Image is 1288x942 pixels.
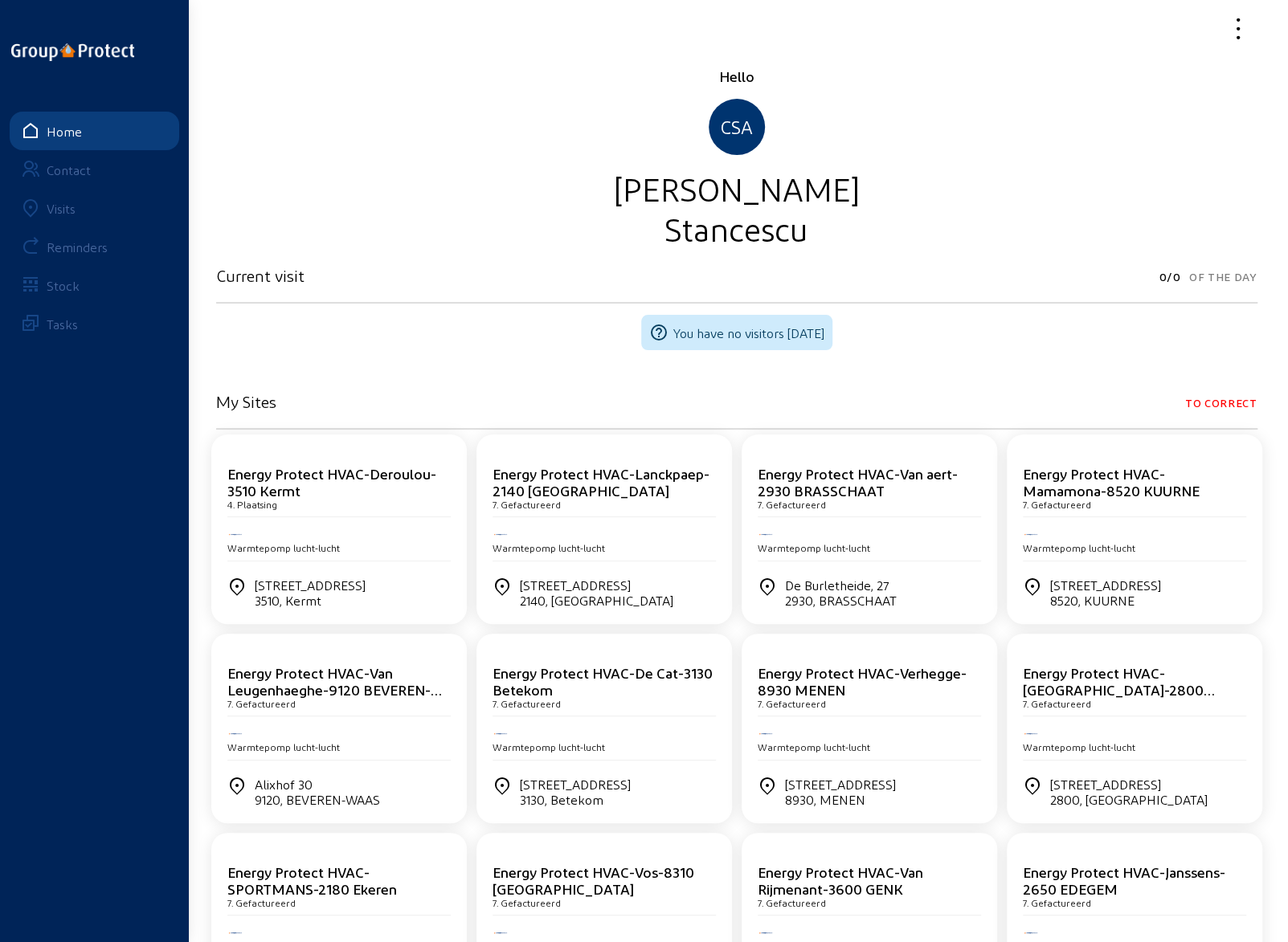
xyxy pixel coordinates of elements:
div: 2930, BRASSCHAAT [785,593,897,608]
a: Visits [10,189,179,227]
span: Warmtepomp lucht-lucht [493,741,605,752]
a: Reminders [10,227,179,266]
span: Warmtepomp lucht-lucht [1023,741,1135,752]
cam-card-subtitle: 4. Plaatsing [227,499,277,510]
div: [PERSON_NAME] [216,168,1257,208]
div: 9120, BEVEREN-WAAS [255,792,380,807]
span: Warmtepomp lucht-lucht [758,741,870,752]
div: Tasks [47,316,78,332]
h3: My Sites [216,392,276,411]
cam-card-subtitle: 7. Gefactureerd [1023,698,1091,709]
span: 0/0 [1159,266,1180,288]
a: Stock [10,266,179,304]
img: Energy Protect HVAC [1023,532,1039,536]
div: Alixhof 30 [255,777,380,807]
div: 3510, Kermt [255,593,366,608]
div: Stock [47,278,80,293]
div: Visits [47,201,76,216]
span: Warmtepomp lucht-lucht [493,542,605,553]
div: 8520, KUURNE [1050,593,1161,608]
cam-card-subtitle: 7. Gefactureerd [227,698,296,709]
span: Warmtepomp lucht-lucht [227,741,340,752]
cam-card-title: Energy Protect HVAC-Van Leugenhaeghe-9120 BEVEREN-WAAS [227,664,442,715]
cam-card-subtitle: 7. Gefactureerd [758,499,826,510]
a: Tasks [10,304,179,343]
cam-card-subtitle: 7. Gefactureerd [493,698,561,709]
img: logo-oneline.png [11,43,134,61]
span: Warmtepomp lucht-lucht [758,542,870,553]
div: 2140, [GEOGRAPHIC_DATA] [520,593,673,608]
cam-card-title: Energy Protect HVAC-Van Rijmenant-3600 GENK [758,863,923,897]
img: Energy Protect HVAC [1023,732,1039,736]
div: [STREET_ADDRESS] [520,777,631,807]
div: Stancescu [216,208,1257,248]
cam-card-title: Energy Protect HVAC-Deroulou-3510 Kermt [227,465,436,499]
cam-card-title: Energy Protect HVAC-Van aert-2930 BRASSCHAAT [758,465,958,499]
div: [STREET_ADDRESS] [1050,777,1208,807]
img: Energy Protect HVAC [493,931,509,935]
div: Hello [216,67,1257,86]
img: Energy Protect HVAC [227,532,243,536]
a: Contact [10,150,179,189]
cam-card-title: Energy Protect HVAC-Mamamona-8520 KUURNE [1023,465,1200,499]
div: Reminders [47,239,108,255]
div: [STREET_ADDRESS] [1050,577,1161,608]
span: Of the day [1189,266,1257,288]
img: Energy Protect HVAC [758,732,774,736]
img: Energy Protect HVAC [1023,931,1039,935]
cam-card-title: Energy Protect HVAC-De Cat-3130 Betekom [493,664,713,698]
div: Contact [47,162,91,177]
span: You have no visitors [DATE] [673,325,824,341]
cam-card-subtitle: 7. Gefactureerd [758,897,826,908]
cam-card-subtitle: 7. Gefactureerd [1023,499,1091,510]
cam-card-title: Energy Protect HVAC-Janssens-2650 EDEGEM [1023,863,1225,897]
cam-card-subtitle: 7. Gefactureerd [1023,897,1091,908]
mat-icon: help_outline [649,323,669,342]
img: Energy Protect HVAC [758,931,774,935]
cam-card-title: Energy Protect HVAC-SPORTMANS-2180 Ekeren [227,863,397,897]
div: [STREET_ADDRESS] [255,577,366,608]
img: Energy Protect HVAC [227,732,243,736]
img: Energy Protect HVAC [493,732,509,736]
div: 2800, [GEOGRAPHIC_DATA] [1050,792,1208,807]
img: Energy Protect HVAC [227,931,243,935]
div: 3130, Betekom [520,792,631,807]
div: [STREET_ADDRESS] [520,577,673,608]
img: Energy Protect HVAC [493,532,509,536]
cam-card-subtitle: 7. Gefactureerd [758,698,826,709]
div: Home [47,124,82,139]
div: De Burletheide, 27 [785,577,897,608]
cam-card-subtitle: 7. Gefactureerd [493,897,561,908]
div: CSA [709,99,765,155]
cam-card-subtitle: 7. Gefactureerd [227,897,296,908]
cam-card-title: Energy Protect HVAC-[GEOGRAPHIC_DATA]-2800 [GEOGRAPHIC_DATA] [1023,664,1215,715]
h3: Current visit [216,266,305,285]
cam-card-title: Energy Protect HVAC-Verhegge-8930 MENEN [758,664,967,698]
span: Warmtepomp lucht-lucht [227,542,340,553]
a: Home [10,112,179,150]
span: Warmtepomp lucht-lucht [1023,542,1135,553]
img: Energy Protect HVAC [758,532,774,536]
cam-card-title: Energy Protect HVAC-Vos-8310 [GEOGRAPHIC_DATA] [493,863,694,897]
div: [STREET_ADDRESS] [785,777,896,807]
div: 8930, MENEN [785,792,896,807]
cam-card-title: Energy Protect HVAC-Lanckpaep-2140 [GEOGRAPHIC_DATA] [493,465,709,499]
cam-card-subtitle: 7. Gefactureerd [493,499,561,510]
span: To correct [1185,392,1257,414]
